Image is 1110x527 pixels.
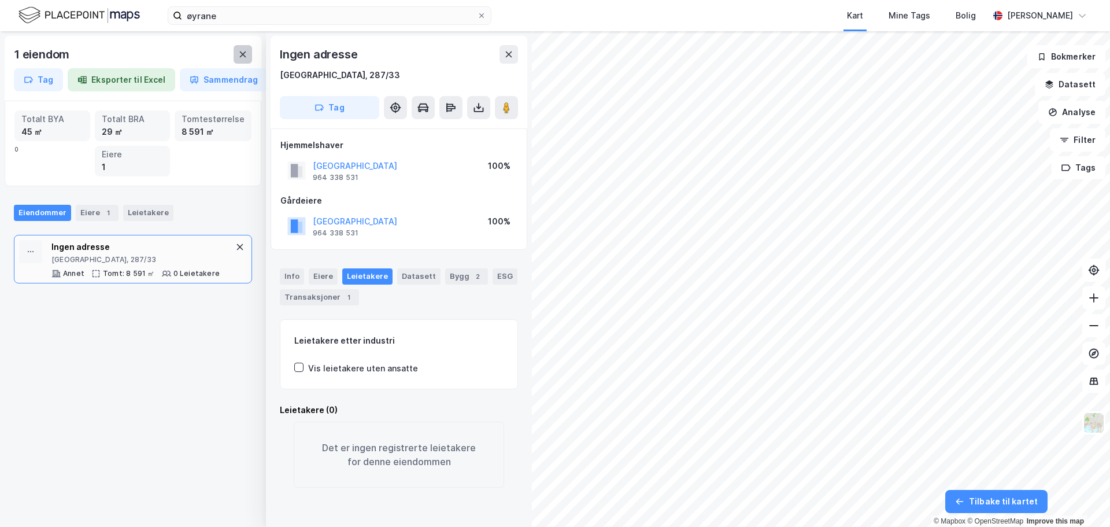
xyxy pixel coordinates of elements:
button: Tags [1052,156,1105,179]
div: Leietakere [342,268,393,285]
div: Annet [63,269,84,278]
a: Improve this map [1027,517,1084,525]
div: Bygg [445,268,488,285]
div: Gårdeiere [280,194,517,208]
div: [GEOGRAPHIC_DATA], 287/33 [51,255,220,264]
div: Leietakere [123,205,173,221]
img: logo.f888ab2527a4732fd821a326f86c7f29.svg [18,5,140,25]
div: [GEOGRAPHIC_DATA], 287/33 [280,68,400,82]
div: Totalt BYA [21,113,83,126]
div: Leietakere (0) [280,403,518,417]
div: 45 ㎡ [21,126,83,138]
div: Eiere [76,205,119,221]
div: 0 Leietakere [173,269,220,278]
div: Totalt BRA [102,113,164,126]
img: Z [1083,412,1105,434]
div: Hjemmelshaver [280,138,517,152]
a: OpenStreetMap [967,517,1023,525]
div: Kart [847,9,863,23]
div: Kontrollprogram for chat [1052,471,1110,527]
div: Det er ingen registrerte leietakere for denne eiendommen [294,422,504,488]
iframe: Chat Widget [1052,471,1110,527]
div: 0 [14,110,251,176]
div: [PERSON_NAME] [1007,9,1073,23]
div: Datasett [397,268,441,285]
div: 1 [343,292,354,303]
button: Datasett [1035,73,1105,96]
div: Eiendommer [14,205,71,221]
div: Bolig [956,9,976,23]
div: 964 338 531 [313,229,358,238]
div: 100% [488,215,510,229]
div: Eiere [102,148,164,161]
button: Tilbake til kartet [945,490,1048,513]
div: Info [280,268,304,285]
a: Mapbox [934,517,965,525]
div: Tomt: 8 591 ㎡ [103,269,155,278]
div: Ingen adresse [280,45,360,64]
div: 1 [102,207,114,219]
div: 1 [102,161,164,174]
div: Mine Tags [889,9,930,23]
button: Filter [1050,128,1105,152]
button: Analyse [1038,101,1105,124]
div: 100% [488,159,510,173]
div: Leietakere etter industri [294,334,504,348]
div: ESG [493,268,517,285]
input: Søk på adresse, matrikkel, gårdeiere, leietakere eller personer [182,7,477,24]
button: Bokmerker [1027,45,1105,68]
div: Eiere [309,268,338,285]
button: Eksporter til Excel [68,68,175,91]
div: Tomtestørrelse [182,113,245,126]
div: Vis leietakere uten ansatte [308,362,418,375]
div: 964 338 531 [313,173,358,182]
div: 8 591 ㎡ [182,126,245,138]
div: 1 eiendom [14,45,72,64]
button: Tag [14,68,63,91]
div: Transaksjoner [280,289,359,305]
button: Sammendrag [180,68,268,91]
div: 2 [472,271,483,282]
div: Ingen adresse [51,240,220,254]
div: 29 ㎡ [102,126,164,138]
button: Tag [280,96,379,119]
